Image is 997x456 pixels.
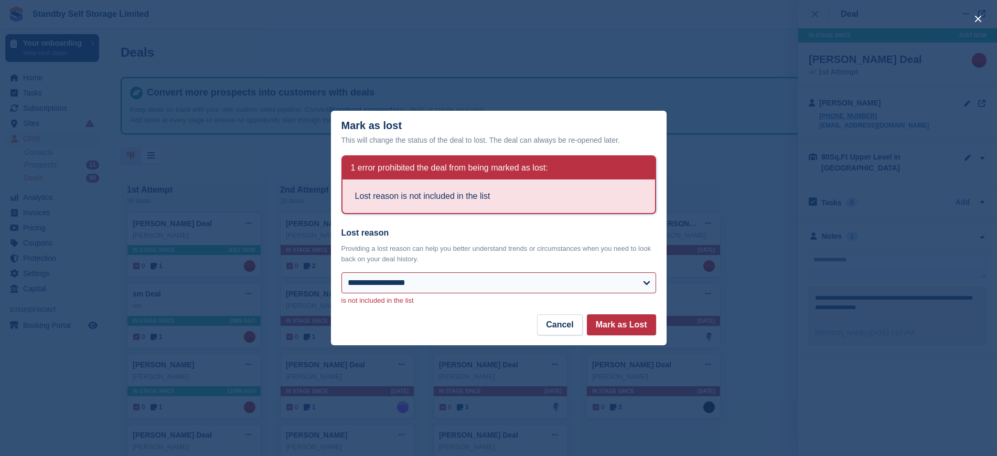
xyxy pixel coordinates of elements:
[341,227,656,239] label: Lost reason
[587,314,656,335] button: Mark as Lost
[341,295,656,306] p: is not included in the list
[970,10,987,27] button: close
[355,190,642,203] li: Lost reason is not included in the list
[341,243,656,264] p: Providing a lost reason can help you better understand trends or circumstances when you need to l...
[341,120,656,146] div: Mark as lost
[537,314,582,335] button: Cancel
[341,134,656,146] div: This will change the status of the deal to lost. The deal can always be re-opened later.
[351,163,548,173] h2: 1 error prohibited the deal from being marked as lost:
